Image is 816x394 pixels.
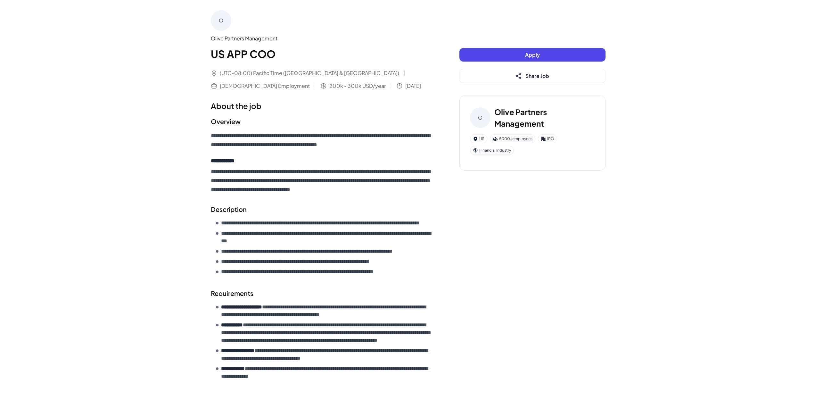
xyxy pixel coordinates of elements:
div: 5000+ employees [490,134,535,143]
span: Apply [525,51,540,58]
div: IPO [538,134,557,143]
div: O [470,107,490,128]
div: US [470,134,487,143]
h1: About the job [211,100,434,112]
div: O [211,10,231,31]
div: Olive Partners Management [211,35,434,42]
h2: Description [211,205,434,214]
h2: Overview [211,117,434,126]
span: [DATE] [405,82,421,90]
h1: US APP COO [211,46,434,62]
h3: Olive Partners Management [494,106,595,129]
span: 200k - 300k USD/year [329,82,386,90]
span: [DEMOGRAPHIC_DATA] Employment [220,82,310,90]
button: Share Job [459,69,606,83]
span: Share Job [525,72,549,79]
div: Financial Industry [470,146,514,155]
h2: Requirements [211,289,434,298]
span: (UTC-08:00) Pacific Time ([GEOGRAPHIC_DATA] & [GEOGRAPHIC_DATA]) [220,69,399,77]
button: Apply [459,48,606,62]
